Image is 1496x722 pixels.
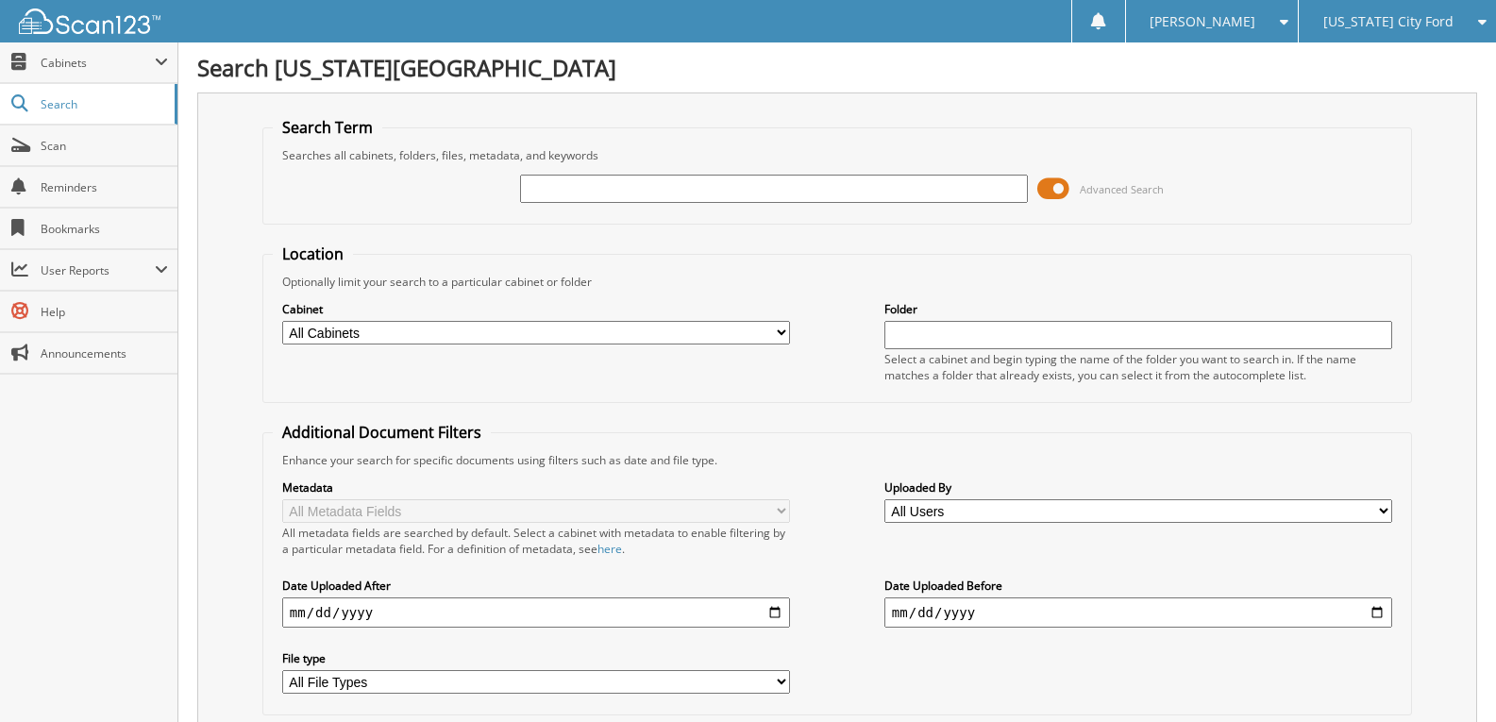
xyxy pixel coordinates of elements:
span: Bookmarks [41,221,168,237]
span: Cabinets [41,55,155,71]
label: File type [282,650,790,666]
a: here [597,541,622,557]
div: Searches all cabinets, folders, files, metadata, and keywords [273,147,1402,163]
div: Select a cabinet and begin typing the name of the folder you want to search in. If the name match... [884,351,1392,383]
span: Scan [41,138,168,154]
span: [PERSON_NAME] [1150,16,1255,27]
label: Cabinet [282,301,790,317]
span: Announcements [41,345,168,361]
h1: Search [US_STATE][GEOGRAPHIC_DATA] [197,52,1477,83]
label: Date Uploaded After [282,578,790,594]
span: Help [41,304,168,320]
label: Date Uploaded Before [884,578,1392,594]
input: start [282,597,790,628]
img: scan123-logo-white.svg [19,8,160,34]
legend: Location [273,243,353,264]
span: [US_STATE] City Ford [1323,16,1454,27]
input: end [884,597,1392,628]
label: Folder [884,301,1392,317]
div: Enhance your search for specific documents using filters such as date and file type. [273,452,1402,468]
legend: Search Term [273,117,382,138]
div: Optionally limit your search to a particular cabinet or folder [273,274,1402,290]
legend: Additional Document Filters [273,422,491,443]
span: Search [41,96,165,112]
label: Metadata [282,479,790,495]
span: Advanced Search [1080,182,1164,196]
span: Reminders [41,179,168,195]
label: Uploaded By [884,479,1392,495]
span: User Reports [41,262,155,278]
div: All metadata fields are searched by default. Select a cabinet with metadata to enable filtering b... [282,525,790,557]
